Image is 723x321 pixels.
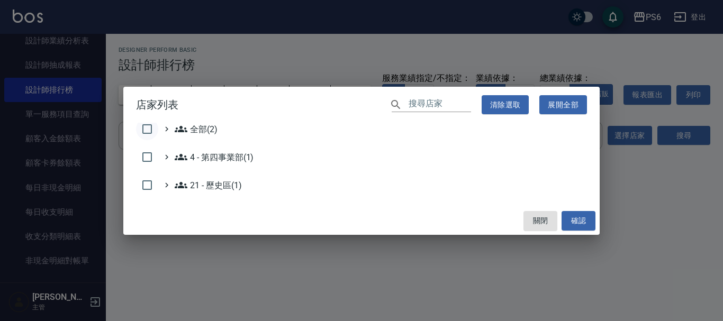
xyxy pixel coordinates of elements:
[482,95,529,115] button: 清除選取
[523,211,557,231] button: 關閉
[175,123,218,135] span: 全部(2)
[409,97,471,112] input: 搜尋店家
[562,211,595,231] button: 確認
[123,87,600,123] h2: 店家列表
[539,95,587,115] button: 展開全部
[175,151,254,163] span: 4 - 第四事業部(1)
[175,179,241,191] span: 21 - 歷史區(1)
